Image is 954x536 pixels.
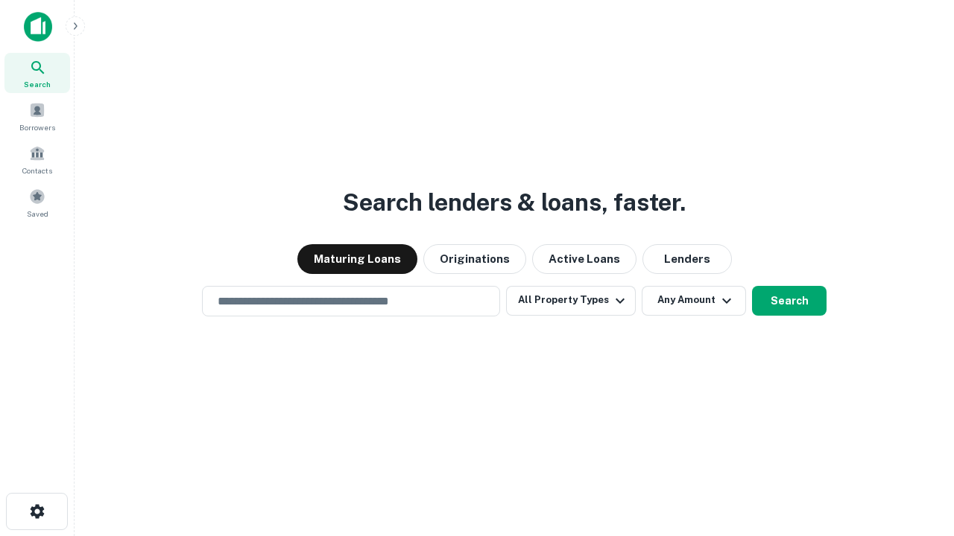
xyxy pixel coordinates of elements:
[879,369,954,441] iframe: Chat Widget
[642,286,746,316] button: Any Amount
[24,12,52,42] img: capitalize-icon.png
[423,244,526,274] button: Originations
[4,139,70,179] a: Contacts
[642,244,732,274] button: Lenders
[24,78,51,90] span: Search
[4,96,70,136] a: Borrowers
[4,53,70,93] a: Search
[22,165,52,176] span: Contacts
[297,244,417,274] button: Maturing Loans
[343,185,686,220] h3: Search lenders & loans, faster.
[532,244,636,274] button: Active Loans
[27,208,48,220] span: Saved
[506,286,636,316] button: All Property Types
[752,286,827,316] button: Search
[19,121,55,133] span: Borrowers
[4,182,70,223] a: Saved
